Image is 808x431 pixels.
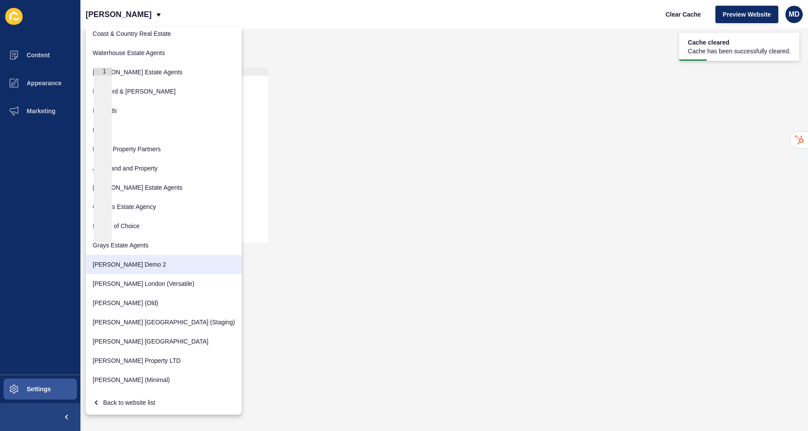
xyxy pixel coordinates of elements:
[86,332,242,351] a: [PERSON_NAME] [GEOGRAPHIC_DATA]
[86,293,242,313] a: [PERSON_NAME] (Old)
[86,101,242,120] a: Howards
[86,3,152,25] p: [PERSON_NAME]
[86,139,242,159] a: Luxury Property Partners
[86,43,242,63] a: Waterhouse Estate Agents
[86,274,242,293] a: [PERSON_NAME] London (Versatile)
[86,197,242,216] a: Cobbles Estate Agency
[86,159,242,178] a: A&G Land and Property
[86,120,242,139] a: BJB
[86,236,242,255] a: Grays Estate Agents
[94,68,112,76] div: 1
[86,216,242,236] a: Homes of Choice
[789,10,800,19] span: MD
[93,395,235,410] div: Back to website list
[86,24,242,43] a: Coast & Country Real Estate
[86,82,242,101] a: Mockford & [PERSON_NAME]
[688,47,791,56] span: Cache has been successfully cleared.
[715,6,778,23] button: Preview Website
[723,10,771,19] span: Preview Website
[86,63,242,82] a: [PERSON_NAME] Estate Agents
[86,370,242,389] a: [PERSON_NAME] (Minimal)
[86,351,242,370] a: [PERSON_NAME] Property LTD
[86,313,242,332] a: [PERSON_NAME] [GEOGRAPHIC_DATA] (Staging)
[658,6,708,23] button: Clear Cache
[86,178,242,197] a: [PERSON_NAME] Estate Agents
[688,38,791,47] span: Cache cleared
[86,255,242,274] a: [PERSON_NAME] Demo 2
[666,10,701,19] span: Clear Cache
